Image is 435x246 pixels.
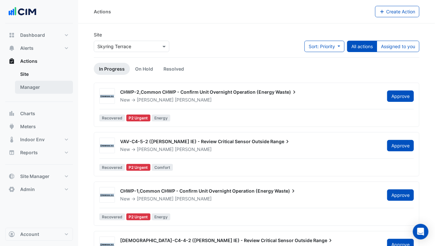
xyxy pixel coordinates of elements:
span: Reports [20,149,38,156]
button: Site Manager [5,170,73,183]
button: Indoor Env [5,133,73,146]
span: Indoor Env [20,136,45,143]
button: Charts [5,107,73,120]
span: Waste) [274,188,297,194]
span: New [120,196,130,201]
span: Account [20,231,39,238]
app-icon: Meters [8,123,15,130]
button: Alerts [5,42,73,55]
span: Actions [20,58,37,64]
a: In Progress [94,63,130,75]
button: Dashboard [5,29,73,42]
a: On Hold [130,63,158,75]
span: -> [131,196,135,201]
span: Dashboard [20,32,45,38]
button: All actions [347,41,377,52]
span: New [120,146,130,152]
button: Sort: Priority [304,41,344,52]
div: P2 Urgent [126,213,151,220]
button: Approve [387,90,414,102]
span: Range [270,138,291,145]
span: Waste) [275,89,298,95]
app-icon: Admin [8,186,15,193]
app-icon: Reports [8,149,15,156]
button: Account [5,228,73,241]
button: Approve [387,189,414,201]
img: Demo Hawkins Air [100,93,115,100]
span: [DEMOGRAPHIC_DATA]-C4-4-2 ([PERSON_NAME] IE) - Review Critical Sensor Outside [120,238,312,243]
span: Admin [20,186,35,193]
span: Charts [20,110,35,117]
button: Approve [387,140,414,151]
div: P2 Urgent [126,115,151,121]
span: Approve [391,93,410,99]
label: Site [94,31,102,38]
img: Company Logo [8,5,37,18]
div: Actions [94,8,111,15]
span: Recovered [99,213,125,220]
span: Sort: Priority [309,44,335,49]
div: Open Intercom Messenger [413,224,428,239]
app-icon: Actions [8,58,15,64]
span: VAV-C4-5-2 ([PERSON_NAME] IE) - Review Critical Sensor Outside [120,139,269,144]
span: [PERSON_NAME] [137,146,174,152]
span: Create Action [386,9,415,14]
span: [PERSON_NAME] [175,97,212,103]
span: Recovered [99,115,125,121]
div: P2 Urgent [126,164,151,171]
app-icon: Indoor Env [8,136,15,143]
a: Site [15,68,73,81]
button: Create Action [375,6,420,17]
a: Manager [15,81,73,94]
span: [PERSON_NAME] [175,196,212,202]
button: Reports [5,146,73,159]
span: [PERSON_NAME] [137,196,174,201]
span: Approve [391,143,410,148]
div: Actions [5,68,73,96]
button: Meters [5,120,73,133]
span: CHWP-1,Common CHWP - Confirm Unit Overnight Operation (Energy [120,188,274,194]
span: Energy [152,115,170,121]
a: Resolved [158,63,189,75]
button: Admin [5,183,73,196]
app-icon: Dashboard [8,32,15,38]
button: Assigned to you [377,41,419,52]
span: Meters [20,123,36,130]
button: Actions [5,55,73,68]
span: Alerts [20,45,34,51]
img: Demo Hawkins Air [100,143,115,149]
span: Range [313,237,334,244]
span: Site Manager [20,173,49,180]
app-icon: Charts [8,110,15,117]
span: [PERSON_NAME] [137,97,174,102]
span: [PERSON_NAME] [175,146,212,153]
span: Recovered [99,164,125,171]
span: -> [131,97,135,102]
span: Approve [391,192,410,198]
span: Comfort [152,164,173,171]
span: New [120,97,130,102]
app-icon: Alerts [8,45,15,51]
img: Demo Hawkins Air [100,192,115,198]
app-icon: Site Manager [8,173,15,180]
span: -> [131,146,135,152]
span: Energy [152,213,170,220]
span: CHWP-2,Common CHWP - Confirm Unit Overnight Operation (Energy [120,89,274,95]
